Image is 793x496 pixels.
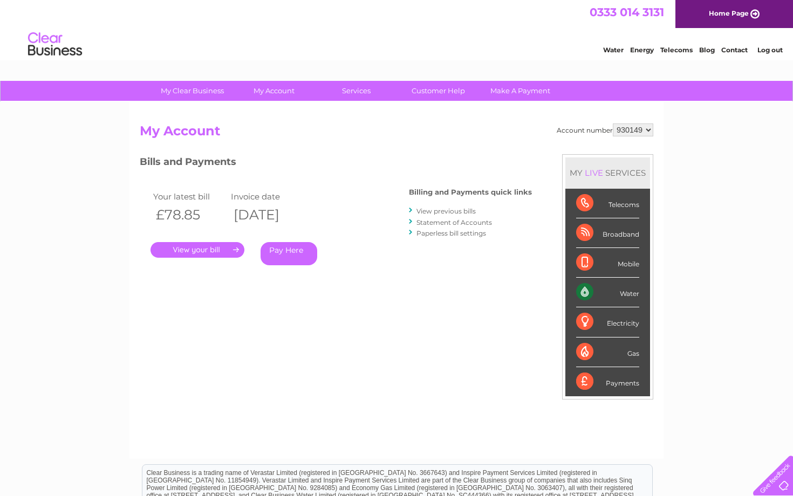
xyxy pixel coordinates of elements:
[576,248,639,278] div: Mobile
[148,81,237,101] a: My Clear Business
[151,242,244,258] a: .
[416,207,476,215] a: View previous bills
[630,46,654,54] a: Energy
[603,46,624,54] a: Water
[151,204,228,226] th: £78.85
[416,229,486,237] a: Paperless bill settings
[416,218,492,226] a: Statement of Accounts
[721,46,748,54] a: Contact
[394,81,483,101] a: Customer Help
[557,123,653,136] div: Account number
[576,367,639,396] div: Payments
[312,81,401,101] a: Services
[576,218,639,248] div: Broadband
[576,337,639,367] div: Gas
[476,81,565,101] a: Make A Payment
[576,189,639,218] div: Telecoms
[261,242,317,265] a: Pay Here
[140,123,653,144] h2: My Account
[757,46,783,54] a: Log out
[142,6,652,52] div: Clear Business is a trading name of Verastar Limited (registered in [GEOGRAPHIC_DATA] No. 3667643...
[565,157,650,188] div: MY SERVICES
[409,188,532,196] h4: Billing and Payments quick links
[590,5,664,19] a: 0333 014 3131
[230,81,319,101] a: My Account
[660,46,693,54] a: Telecoms
[228,204,306,226] th: [DATE]
[151,189,228,204] td: Your latest bill
[228,189,306,204] td: Invoice date
[140,154,532,173] h3: Bills and Payments
[28,28,83,61] img: logo.png
[576,307,639,337] div: Electricity
[699,46,715,54] a: Blog
[583,168,605,178] div: LIVE
[576,278,639,307] div: Water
